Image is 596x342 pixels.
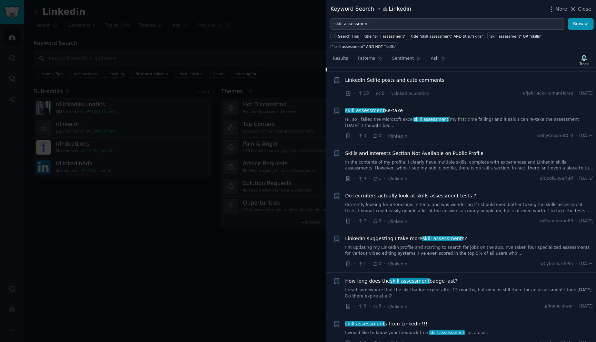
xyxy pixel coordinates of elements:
[578,6,591,13] span: Close
[388,134,407,139] span: r/linkedin
[579,218,594,224] span: [DATE]
[330,42,398,50] a: "skill assessment" AND NOT "skills"
[555,6,567,13] span: More
[579,176,594,182] span: [DATE]
[579,133,594,139] span: [DATE]
[576,90,577,97] span: ·
[386,90,388,97] span: ·
[579,61,589,66] div: Track
[333,56,348,62] span: Results
[338,34,359,39] span: Search Tips
[388,262,407,266] span: r/linkedin
[540,218,573,224] span: u/Pianomann69
[354,133,355,140] span: ·
[345,108,385,113] span: skill assessment
[345,77,445,84] a: LinkedIn Selfie posts and cute comments
[371,90,373,97] span: ·
[345,159,594,172] a: In the contents of my profile, I clearly have multiple skills, complete with experiences and Link...
[536,133,573,139] span: u/ShyCoconut0_0
[369,218,370,225] span: ·
[345,320,428,328] a: skill assessments from LinkedIn!!!
[569,6,591,13] button: Close
[413,117,449,122] span: skill assessment
[384,133,385,140] span: ·
[357,176,366,182] span: 4
[369,303,370,310] span: ·
[363,32,407,40] a: title:"skill assessment"
[389,278,430,284] span: skill assessment
[579,303,594,310] span: [DATE]
[411,34,483,39] div: title:"skill assessment" AND title:"skills"
[330,5,411,13] div: Keyword Search Linkedin
[345,192,476,199] a: Do recruiters actually look at skills assessment tests ?
[489,34,542,39] div: "skill assessment" OR "skills"
[392,56,414,62] span: Sentiment
[345,245,594,257] a: I’m updating my LinkedIn profile and starting to search for jobs on the app. I’ve taken four spec...
[429,330,465,335] span: skill assessment
[345,235,467,242] a: LinkedIn suggesting I take moreskill assessments?
[357,261,366,267] span: 1
[357,303,366,310] span: 3
[568,18,594,30] button: Browse
[576,303,577,310] span: ·
[345,107,403,114] span: Re-take
[330,53,350,67] a: Results
[431,56,438,62] span: Ask
[345,320,428,328] span: s from LinkedIn!!!
[354,218,355,225] span: ·
[388,219,407,224] span: r/linkedin
[375,90,384,97] span: 2
[576,176,577,182] span: ·
[372,133,381,139] span: 0
[345,202,594,214] a: Currently looking for internships in tech, and was wondering if I should even bother taking the s...
[330,18,565,30] input: Try a keyword related to your business
[345,150,484,157] a: Skills and Interests Section Not Available on Public Profile
[539,261,573,267] span: u/CyberTurtle95
[369,260,370,267] span: ·
[410,32,485,40] a: title:"skill assessment" AND title:"skills"
[345,277,458,285] span: How long does the badge last?
[345,117,594,129] a: Hi, so I failed the Microsoft excelskill assessment(my first time failing) and it said I can re-t...
[357,90,369,97] span: 10
[384,218,385,225] span: ·
[357,133,366,139] span: 3
[372,176,381,182] span: 1
[345,321,385,326] span: skill assessment
[372,303,381,310] span: 3
[345,330,594,336] a: I would like to know your feedback fromskill assessments as a user.
[384,175,385,182] span: ·
[357,218,366,224] span: 7
[388,304,407,309] span: r/linkedin
[579,90,594,97] span: [DATE]
[543,303,573,310] span: u/financialwar
[428,53,448,67] a: Ask
[523,90,573,97] span: u/JobHack-HumanHorse
[369,175,370,182] span: ·
[390,91,429,96] span: r/LinkedInLunatics
[354,90,355,97] span: ·
[579,261,594,267] span: [DATE]
[422,236,463,241] span: skill assessment
[372,218,381,224] span: 3
[365,34,406,39] div: title:"skill assessment"
[358,56,375,62] span: Patterns
[540,176,573,182] span: u/CoolGuyBriBri
[372,261,381,267] span: 0
[384,260,385,267] span: ·
[355,53,385,67] a: Patterns
[390,53,424,67] a: Sentiment
[576,133,577,139] span: ·
[577,53,591,67] button: Track
[345,287,594,299] a: I read somewhere that the skill badge expire after 12 months, but mine is still there for an asse...
[576,261,577,267] span: ·
[354,303,355,310] span: ·
[354,260,355,267] span: ·
[345,277,458,285] a: How long does theskill assessmentbadge last?
[548,6,567,13] button: More
[376,6,380,12] span: in
[332,44,397,49] div: "skill assessment" AND NOT "skills"
[345,107,403,114] a: skill assessmentRe-take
